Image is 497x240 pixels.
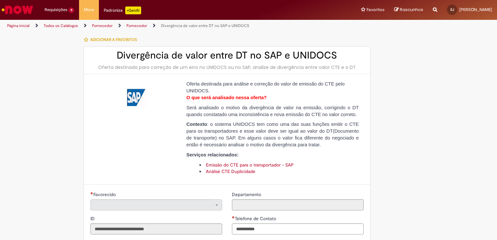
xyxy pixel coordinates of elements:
label: Somente leitura - Departamento [232,191,262,198]
p: Oferta destinada para análise e correção do valor de emissão do CTE pelo UNIDOCS. [186,81,344,93]
input: ID [90,223,222,234]
label: Somente leitura - ID [90,215,96,222]
span: Rascunhos [400,7,423,13]
strong: Contexto [186,122,207,127]
span: Adicionar a Favoritos [90,37,137,42]
a: Rascunhos [394,7,423,13]
span: Somente leitura - ID [90,216,96,221]
span: Telefone de Contato [235,216,277,221]
span: O que será analisado nessa oferta? [186,95,267,100]
a: Divergência de valor entre DT no SAP e UNIDOCS [161,23,249,28]
span: 9 [69,7,74,13]
span: Favoritos [367,7,384,13]
h2: Divergência de valor entre DT no SAP e UNIDOCS [90,50,364,61]
input: Departamento [232,199,364,210]
label: Somente leitura - Necessários - Favorecido [90,191,117,198]
a: Fornecedor [92,23,113,28]
p: Será analisado o motivo da divergência de valor na emissão, corrigindo o DT quando constatado uma... [186,104,359,118]
a: Página inicial [7,23,30,28]
p: : o sistema UNIDOCS tem como uma das suas funções emitir o CTE para os transportadores e esse val... [186,121,359,148]
div: Oferta destinada para correção de um erro no UNIDOCS ou no SAP, analise de divergência entre valo... [90,64,364,71]
span: Necessários [90,192,93,194]
img: Divergência de valor entre DT no SAP e UNIDOCS [126,87,146,108]
span: Obrigatório Preenchido [232,216,235,219]
span: EJ [450,7,454,12]
a: Emissão do CTE para o transportador - SAP [206,162,294,168]
span: Somente leitura - Departamento [232,192,262,197]
ul: Trilhas de página [5,20,327,32]
p: +GenAi [125,7,141,14]
span: Requisições [45,7,67,13]
a: Análise CTE Duplicidade [206,168,255,174]
span: Necessários - Favorecido [93,192,117,197]
a: Fornecedor [127,23,147,28]
input: Telefone de Contato [232,223,364,234]
div: Padroniza [104,7,141,14]
span: More [84,7,94,13]
a: Limpar campo Favorecido [90,199,222,210]
strong: Serviços relacionados: [186,152,238,157]
span: [PERSON_NAME] [459,7,492,12]
img: ServiceNow [1,3,34,16]
button: Adicionar a Favoritos [84,33,141,47]
a: Todos os Catálogos [44,23,78,28]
